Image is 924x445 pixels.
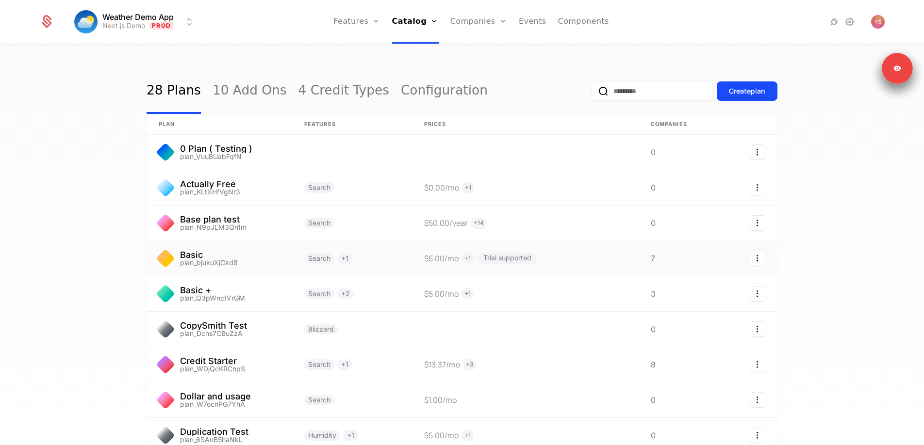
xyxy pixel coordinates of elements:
[74,10,98,33] img: Weather Demo App
[844,16,856,28] a: Settings
[298,68,389,114] a: 4 Credit Types
[828,16,840,28] a: Integrations
[750,251,765,266] button: Select action
[871,15,885,29] button: Open user button
[729,86,765,96] div: Create plan
[750,286,765,302] button: Select action
[750,357,765,372] button: Select action
[102,13,174,21] span: Weather Demo App
[293,114,412,135] th: Features
[871,15,885,29] img: Youssef Salah
[717,81,777,101] button: Createplan
[750,215,765,231] button: Select action
[77,11,195,32] button: Select environment
[149,22,174,30] span: Prod
[147,114,293,135] th: plan
[401,68,488,114] a: Configuration
[412,114,639,135] th: Prices
[750,321,765,337] button: Select action
[639,114,717,135] th: Companies
[750,392,765,408] button: Select action
[147,68,201,114] a: 28 Plans
[750,180,765,195] button: Select action
[102,21,145,31] div: Next.js Demo
[750,428,765,443] button: Select action
[213,68,287,114] a: 10 Add Ons
[750,144,765,160] button: Select action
